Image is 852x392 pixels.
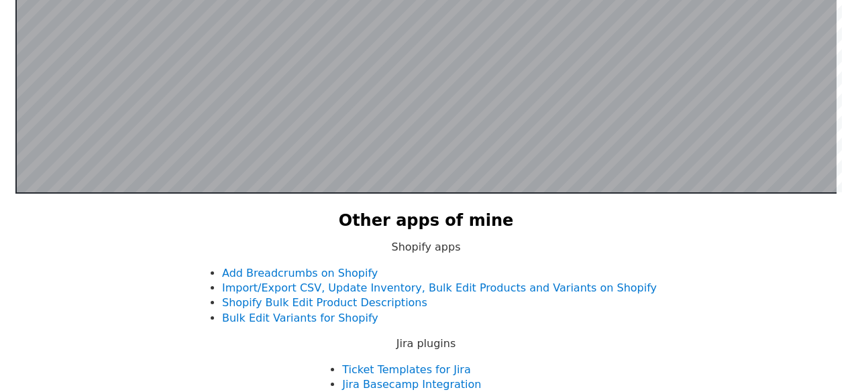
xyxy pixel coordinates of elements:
h2: Other apps of mine [339,210,514,233]
a: Bulk Edit Variants for Shopify [222,312,378,324]
a: Add Breadcrumbs on Shopify [222,267,378,279]
a: Shopify Bulk Edit Product Descriptions [222,296,427,309]
a: Jira Basecamp Integration [342,378,481,391]
a: Ticket Templates for Jira [342,363,470,376]
a: Import/Export CSV, Update Inventory, Bulk Edit Products and Variants on Shopify [222,281,657,294]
